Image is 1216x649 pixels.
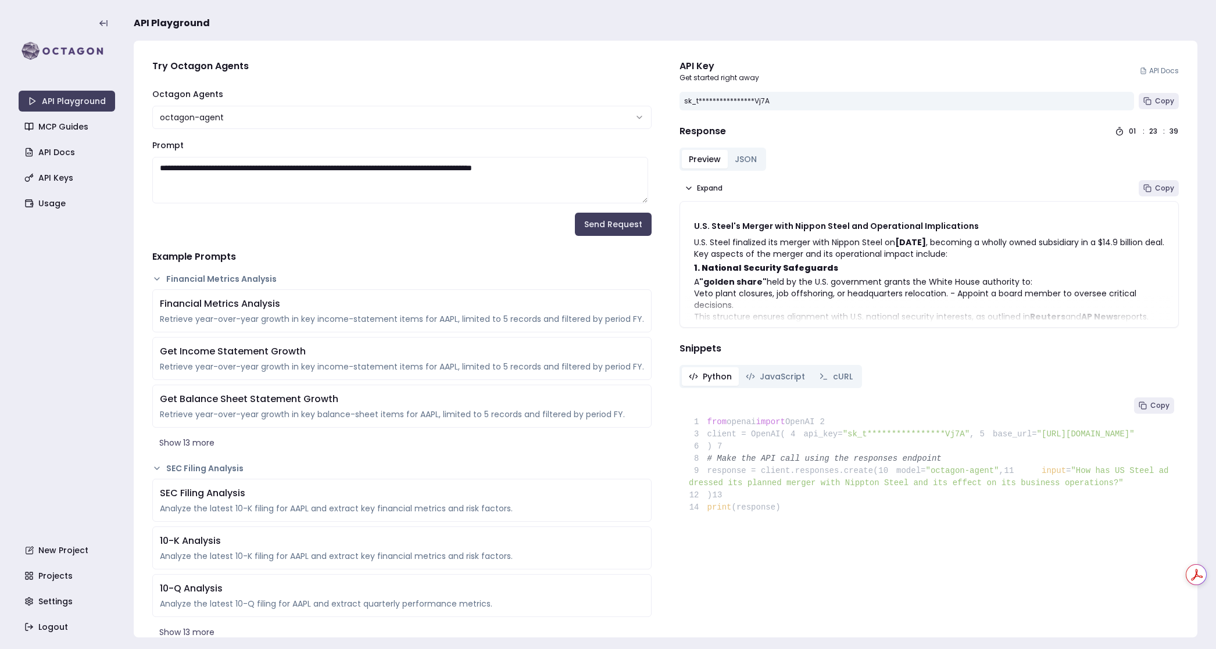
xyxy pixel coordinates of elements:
[20,142,116,163] a: API Docs
[703,371,732,382] span: Python
[152,622,652,643] button: Show 13 more
[160,361,644,372] div: Retrieve year-over-year growth in key income-statement items for AAPL, limited to 5 records and f...
[689,428,707,440] span: 3
[1155,96,1174,106] span: Copy
[679,59,759,73] div: API Key
[152,88,223,100] label: Octagon Agents
[679,124,726,138] h4: Response
[679,73,759,83] p: Get started right away
[1037,429,1135,439] span: "[URL][DOMAIN_NAME]"
[689,489,707,501] span: 12
[756,417,785,426] span: import
[689,416,707,428] span: 1
[878,465,897,477] span: 10
[689,453,707,465] span: 8
[1143,127,1145,136] div: :
[152,59,652,73] h4: Try Octagon Agents
[694,236,1164,260] p: U.S. Steel finalized its merger with Nippon Steel on , becoming a wholly owned subsidiary in a $1...
[20,540,116,561] a: New Project
[20,591,116,612] a: Settings
[694,311,1164,322] li: This structure ensures alignment with U.S. national security interests, as outlined in and reports.
[1129,127,1138,136] div: 01
[689,490,712,500] span: )
[712,489,731,501] span: 13
[689,442,712,451] span: )
[20,616,116,637] a: Logout
[785,428,804,440] span: 4
[694,220,1164,232] h3: U.S. Steel's Merger with Nippon Steel and Operational Implications
[727,417,756,426] span: openai
[19,40,115,63] img: logo-rect-yK7x_WSZ.svg
[1081,311,1118,322] strong: AP News
[682,150,728,168] button: Preview
[760,371,805,382] span: JavaScript
[689,501,707,514] span: 14
[19,91,115,112] a: API Playground
[728,150,764,168] button: JSON
[712,440,731,453] span: 7
[1134,397,1174,414] button: Copy
[1150,401,1169,410] span: Copy
[993,429,1037,439] span: base_url=
[1139,93,1179,109] button: Copy
[134,16,210,30] span: API Playground
[689,429,785,439] span: client = OpenAI(
[160,582,644,596] div: 10-Q Analysis
[152,250,652,264] h4: Example Prompts
[1155,184,1174,193] span: Copy
[699,276,767,288] strong: "golden share"
[1042,466,1066,475] span: input
[20,565,116,586] a: Projects
[689,466,878,475] span: response = client.responses.create(
[1169,127,1179,136] div: 39
[1066,466,1071,475] span: =
[707,454,942,463] span: # Make the API call using the responses endpoint
[1030,311,1065,322] strong: Reuters
[1004,465,1022,477] span: 11
[1163,127,1165,136] div: :
[925,466,999,475] span: "octagon-agent"
[895,236,926,248] strong: [DATE]
[160,345,644,358] div: Get Income Statement Growth
[694,262,838,274] strong: 1. National Security Safeguards
[1149,127,1158,136] div: 23
[896,466,925,475] span: model=
[152,432,652,453] button: Show 13 more
[679,342,1179,356] h4: Snippets
[803,429,842,439] span: api_key=
[970,429,974,439] span: ,
[160,408,644,420] div: Retrieve year-over-year growth in key balance-sheet items for AAPL, limited to 5 records and filt...
[152,462,652,474] button: SEC Filing Analysis
[1139,180,1179,196] button: Copy
[575,213,652,236] button: Send Request
[152,139,184,151] label: Prompt
[160,486,644,500] div: SEC Filing Analysis
[814,416,833,428] span: 2
[160,550,644,562] div: Analyze the latest 10-K filing for AAPL and extract key financial metrics and risk factors.
[697,184,723,193] span: Expand
[833,371,853,382] span: cURL
[974,428,993,440] span: 5
[160,534,644,548] div: 10-K Analysis
[20,116,116,137] a: MCP Guides
[1140,66,1179,76] a: API Docs
[689,440,707,453] span: 6
[152,273,652,285] button: Financial Metrics Analysis
[689,465,707,477] span: 9
[160,297,644,311] div: Financial Metrics Analysis
[707,417,727,426] span: from
[160,313,644,325] div: Retrieve year-over-year growth in key income-statement items for AAPL, limited to 5 records and f...
[160,503,644,514] div: Analyze the latest 10-K filing for AAPL and extract key financial metrics and risk factors.
[999,466,1004,475] span: ,
[160,392,644,406] div: Get Balance Sheet Statement Growth
[732,503,781,512] span: (response)
[20,167,116,188] a: API Keys
[707,503,732,512] span: print
[679,180,727,196] button: Expand
[160,598,644,609] div: Analyze the latest 10-Q filing for AAPL and extract quarterly performance metrics.
[20,193,116,214] a: Usage
[694,276,1164,311] li: A held by the U.S. government grants the White House authority to:
[785,417,814,426] span: OpenAI
[694,288,1164,311] li: Veto plant closures, job offshoring, or headquarters relocation. - Appoint a board member to over...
